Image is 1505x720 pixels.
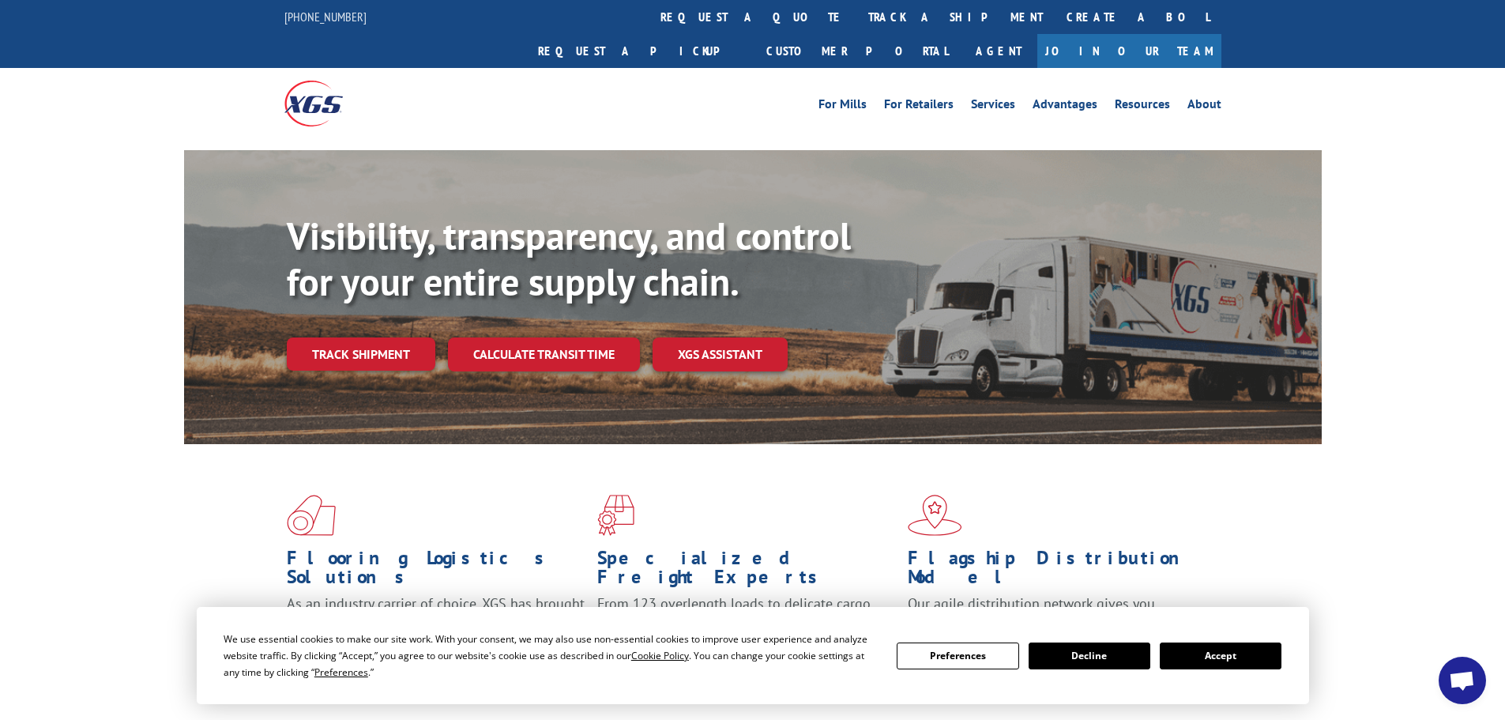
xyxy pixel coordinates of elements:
[1037,34,1221,68] a: Join Our Team
[197,607,1309,704] div: Cookie Consent Prompt
[1160,643,1281,669] button: Accept
[884,98,954,115] a: For Retailers
[284,9,367,25] a: [PHONE_NUMBER]
[287,495,336,536] img: xgs-icon-total-supply-chain-intelligence-red
[1439,657,1486,704] a: Open chat
[287,337,435,371] a: Track shipment
[287,548,585,594] h1: Flooring Logistics Solutions
[960,34,1037,68] a: Agent
[971,98,1015,115] a: Services
[526,34,754,68] a: Request a pickup
[908,548,1206,594] h1: Flagship Distribution Model
[597,594,896,665] p: From 123 overlength loads to delicate cargo, our experienced staff knows the best way to move you...
[1187,98,1221,115] a: About
[314,665,368,679] span: Preferences
[897,643,1018,669] button: Preferences
[754,34,960,68] a: Customer Portal
[908,495,962,536] img: xgs-icon-flagship-distribution-model-red
[1033,98,1097,115] a: Advantages
[631,649,689,662] span: Cookie Policy
[287,594,585,650] span: As an industry carrier of choice, XGS has brought innovation and dedication to flooring logistics...
[448,337,640,371] a: Calculate transit time
[597,548,896,594] h1: Specialized Freight Experts
[287,211,851,306] b: Visibility, transparency, and control for your entire supply chain.
[653,337,788,371] a: XGS ASSISTANT
[908,594,1198,631] span: Our agile distribution network gives you nationwide inventory management on demand.
[1029,643,1150,669] button: Decline
[818,98,867,115] a: For Mills
[224,631,878,680] div: We use essential cookies to make our site work. With your consent, we may also use non-essential ...
[1115,98,1170,115] a: Resources
[597,495,634,536] img: xgs-icon-focused-on-flooring-red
